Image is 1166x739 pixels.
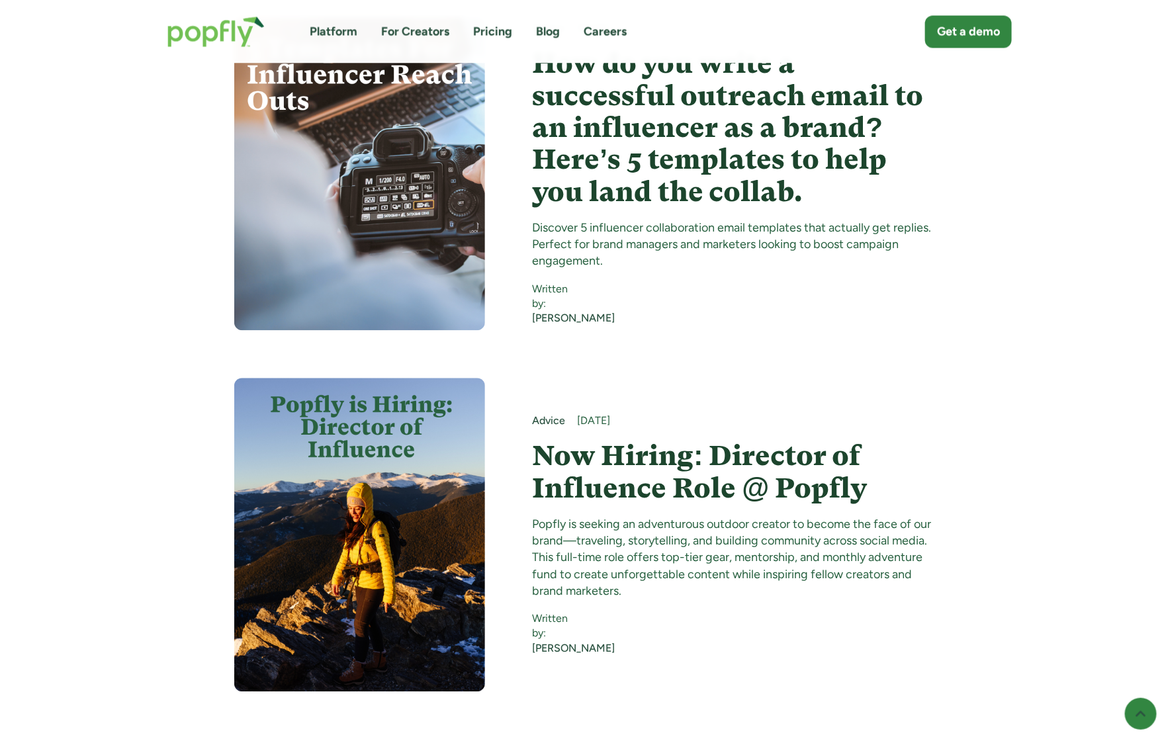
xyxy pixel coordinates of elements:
[925,15,1012,48] a: Get a demo
[310,23,357,40] a: Platform
[578,413,932,428] div: [DATE]
[473,23,512,40] a: Pricing
[937,23,1000,40] div: Get a demo
[533,413,566,428] a: Advice
[533,516,932,599] div: Popfly is seeking an adventurous outdoor creator to become the face of our brand—traveling, story...
[584,23,627,40] a: Careers
[533,282,615,312] div: Written by:
[533,641,615,656] a: [PERSON_NAME]
[536,23,560,40] a: Blog
[533,220,932,270] div: Discover 5 influencer collaboration email templates that actually get replies. Perfect for brand ...
[533,440,932,504] a: Now Hiring: Director of Influence Role @ Popfly
[533,311,615,326] a: [PERSON_NAME]
[533,48,932,207] a: How do you write a successful outreach email to an influencer as a brand? Here’s 5 templates to h...
[381,23,449,40] a: For Creators
[533,611,615,641] div: Written by:
[154,3,278,60] a: home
